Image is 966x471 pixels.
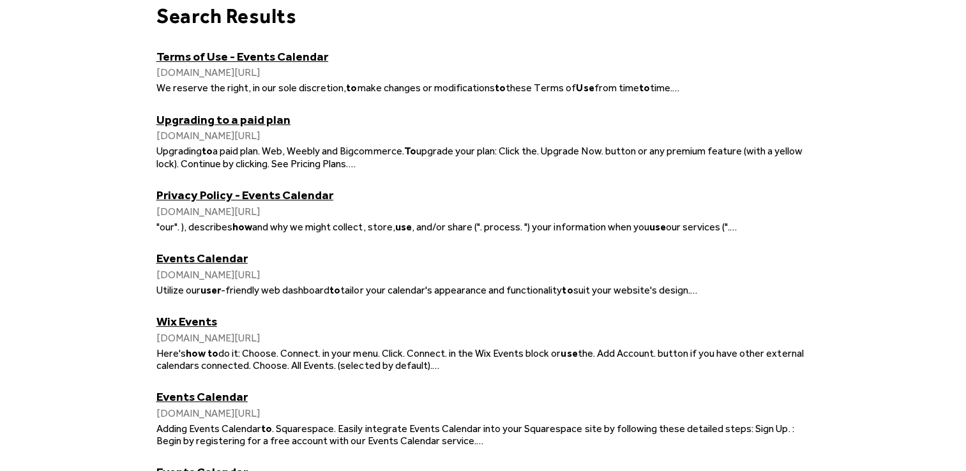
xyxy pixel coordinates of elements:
[156,145,202,157] span: Upgrading
[156,82,347,94] span: We reserve the right, in our sole discretion,
[202,145,213,157] strong: to
[232,221,252,233] strong: how
[156,389,810,404] a: Events Calendar
[156,422,261,435] span: Adding Events Calendar
[221,284,329,296] span: -friendly web dashboard
[213,145,404,157] span: a paid plan. Web, Weebly and Bigcommerce.
[156,347,186,359] span: Here's
[395,221,412,233] strong: use
[340,284,562,296] span: tailor your calendar's appearance and functionality
[156,221,232,233] span: "our". ), describes
[156,145,803,169] span: upgrade your plan: Click the. Upgrade Now. button or any premium feature (with a yellow lock). Co...
[156,66,810,78] div: [DOMAIN_NAME][URL]
[156,251,810,265] a: Events Calendar
[329,284,340,296] strong: to
[576,82,594,94] strong: Use
[156,407,810,419] div: [DOMAIN_NAME][URL]
[156,112,810,127] a: Upgrading to a paid plan
[594,82,638,94] span: from time
[200,284,221,296] strong: user
[432,359,440,371] span: …
[156,4,810,28] div: Search Results
[218,347,561,359] span: do it: Choose. Connect. in your menu. Click. Connect. in the Wix Events block or
[672,82,680,94] span: …
[495,82,506,94] strong: to
[357,82,495,94] span: make changes or modifications
[730,221,737,233] span: …
[650,82,672,94] span: time.
[156,130,810,142] div: [DOMAIN_NAME][URL]
[476,435,484,447] span: …
[156,284,200,296] span: Utilize our
[412,221,649,233] span: , and/or share (". process. ") your information when you
[156,347,804,371] span: the. Add Account. button if you have other external calendars connected. Choose. All Events. (sel...
[346,82,357,94] strong: to
[639,82,650,94] strong: to
[156,206,810,218] div: [DOMAIN_NAME][URL]
[506,82,576,94] span: these Terms of
[649,221,666,233] strong: use
[156,422,794,447] span: . Squarespace. Easily integrate Events Calendar into your Squarespace site by following these det...
[208,347,218,359] strong: to
[561,347,577,359] strong: use
[690,284,698,296] span: …
[156,269,810,281] div: [DOMAIN_NAME][URL]
[186,347,206,359] strong: how
[562,284,573,296] strong: to
[156,314,810,329] a: Wix Events
[261,422,272,435] strong: to
[156,188,810,202] a: Privacy Policy - Events Calendar
[666,221,730,233] span: our services (".
[404,145,416,157] strong: To
[573,284,690,296] span: suit your website's design.
[348,158,356,170] span: …
[156,332,810,344] div: [DOMAIN_NAME][URL]
[156,49,810,64] a: Terms of Use - Events Calendar
[252,221,395,233] span: and why we might collect, store,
